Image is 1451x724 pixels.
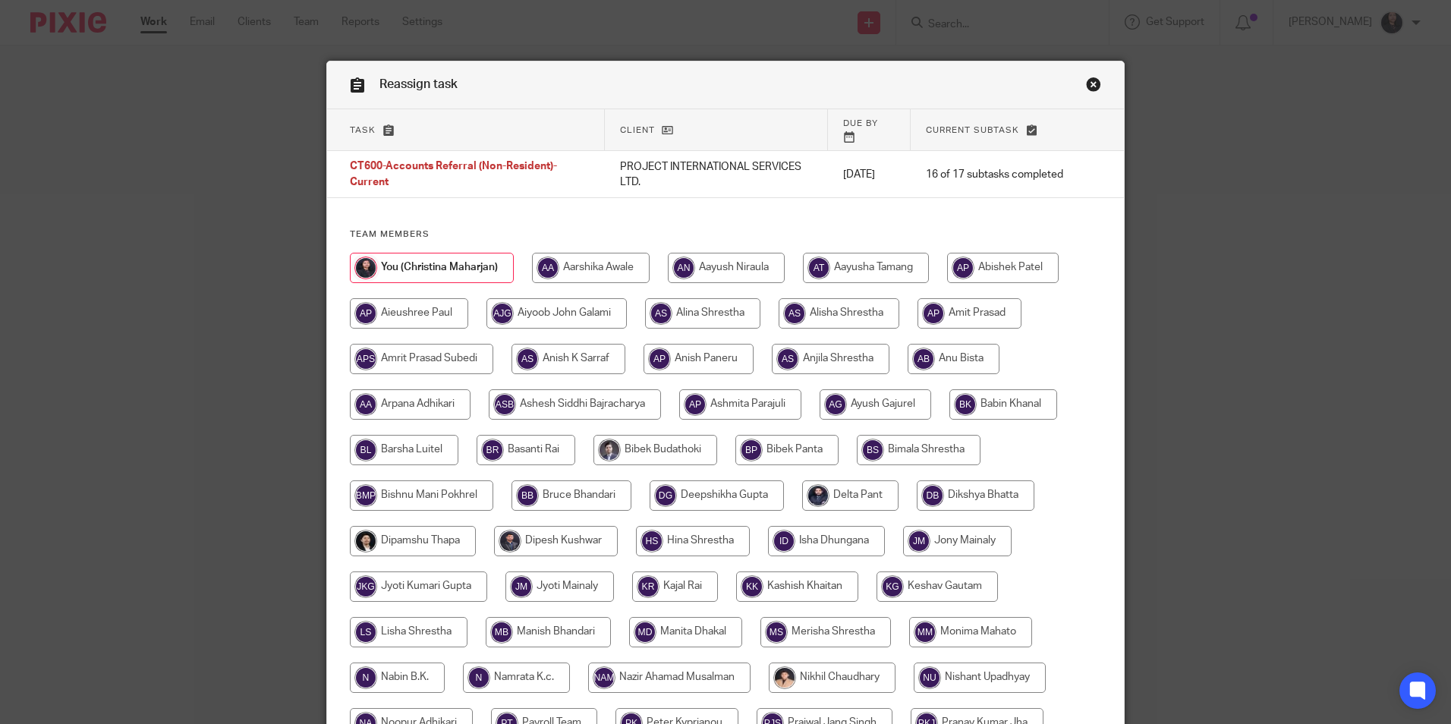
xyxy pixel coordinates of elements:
[843,119,878,127] span: Due by
[1086,77,1101,97] a: Close this dialog window
[911,151,1078,198] td: 16 of 17 subtasks completed
[620,126,655,134] span: Client
[843,167,895,182] p: [DATE]
[350,228,1101,241] h4: Team members
[350,126,376,134] span: Task
[350,162,557,188] span: CT600-Accounts Referral (Non-Resident)-Current
[926,126,1019,134] span: Current subtask
[620,159,813,190] p: PROJECT INTERNATIONAL SERVICES LTD.
[379,78,458,90] span: Reassign task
